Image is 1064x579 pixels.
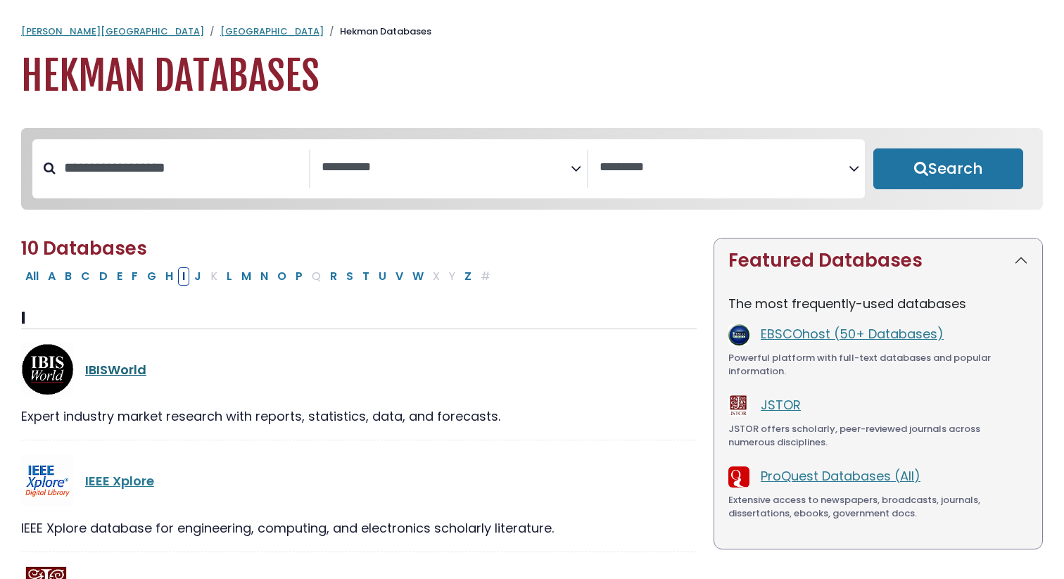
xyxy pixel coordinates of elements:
span: 10 Databases [21,236,147,261]
p: The most frequently-used databases [728,294,1028,313]
button: Filter Results S [342,267,357,286]
button: Filter Results D [95,267,112,286]
button: Filter Results L [222,267,236,286]
textarea: Search [600,160,849,175]
button: Filter Results G [143,267,160,286]
a: [PERSON_NAME][GEOGRAPHIC_DATA] [21,25,204,38]
h3: I [21,308,697,329]
button: Submit for Search Results [873,148,1023,189]
button: All [21,267,43,286]
h1: Hekman Databases [21,53,1043,100]
button: Filter Results Z [460,267,476,286]
button: Filter Results C [77,267,94,286]
button: Filter Results N [256,267,272,286]
button: Filter Results E [113,267,127,286]
a: [GEOGRAPHIC_DATA] [220,25,324,38]
button: Filter Results T [358,267,374,286]
nav: breadcrumb [21,25,1043,39]
a: ProQuest Databases (All) [761,467,920,485]
button: Filter Results I [178,267,189,286]
button: Filter Results J [190,267,205,286]
div: JSTOR offers scholarly, peer-reviewed journals across numerous disciplines. [728,422,1028,450]
button: Filter Results H [161,267,177,286]
div: Alpha-list to filter by first letter of database name [21,267,496,284]
nav: Search filters [21,128,1043,210]
button: Featured Databases [714,238,1042,283]
a: IBISWorld [85,361,146,378]
button: Filter Results W [408,267,428,286]
textarea: Search [322,160,571,175]
li: Hekman Databases [324,25,431,39]
button: Filter Results P [291,267,307,286]
button: Filter Results A [44,267,60,286]
button: Filter Results R [326,267,341,286]
button: Filter Results M [237,267,255,286]
div: Expert industry market research with reports, statistics, data, and forecasts. [21,407,697,426]
button: Filter Results F [127,267,142,286]
button: Filter Results O [273,267,291,286]
button: Filter Results B [61,267,76,286]
a: EBSCOhost (50+ Databases) [761,325,944,343]
a: IEEE Xplore [85,472,154,490]
input: Search database by title or keyword [56,156,309,179]
a: JSTOR [761,396,801,414]
button: Filter Results V [391,267,407,286]
div: Extensive access to newspapers, broadcasts, journals, dissertations, ebooks, government docs. [728,493,1028,521]
button: Filter Results U [374,267,391,286]
div: IEEE Xplore database for engineering, computing, and electronics scholarly literature. [21,518,697,537]
div: Powerful platform with full-text databases and popular information. [728,351,1028,378]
